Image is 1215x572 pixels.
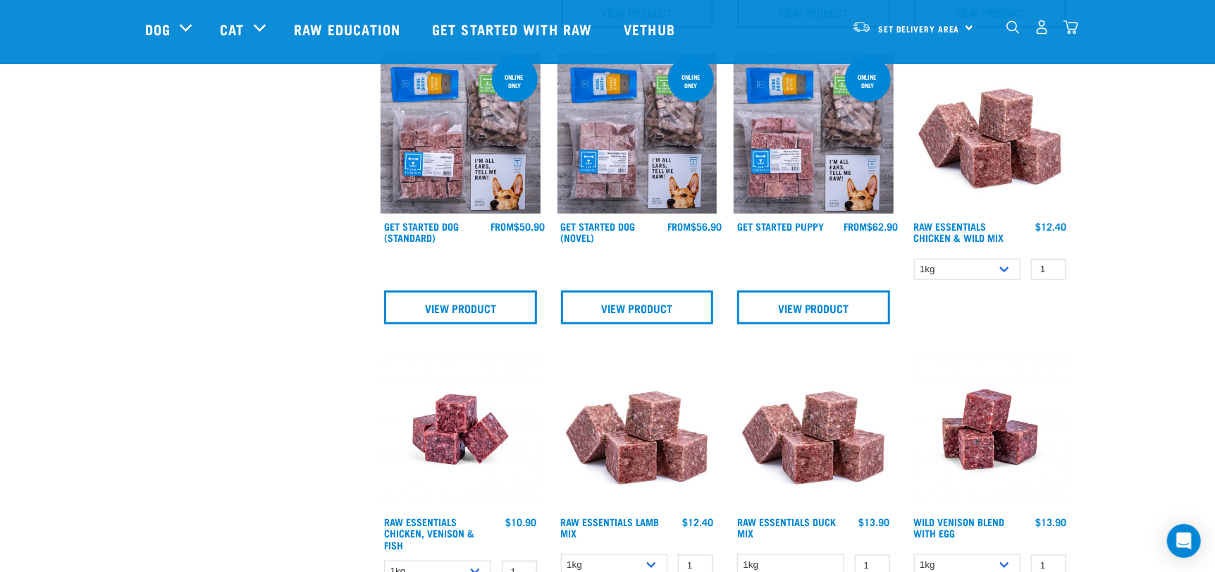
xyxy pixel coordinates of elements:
[878,26,960,31] span: Set Delivery Area
[1006,20,1020,34] img: home-icon-1@2x.png
[220,18,244,39] a: Cat
[384,519,474,547] a: Raw Essentials Chicken, Venison & Fish
[561,224,636,240] a: Get Started Dog (Novel)
[506,516,537,528] div: $10.90
[145,18,171,39] a: Dog
[845,66,891,96] div: online only
[557,350,717,510] img: ?1041 RE Lamb Mix 01
[280,1,418,57] a: Raw Education
[737,519,836,535] a: Raw Essentials Duck Mix
[1167,524,1201,558] div: Open Intercom Messenger
[667,224,691,229] span: FROM
[844,221,899,232] div: $62.90
[381,350,541,510] img: Chicken Venison mix 1655
[381,54,541,214] img: NSP Dog Standard Update
[1031,259,1066,281] input: 1
[911,54,1071,214] img: Pile Of Cubed Chicken Wild Meat Mix
[492,66,538,96] div: online only
[561,519,660,535] a: Raw Essentials Lamb Mix
[668,66,714,96] div: online only
[491,224,514,229] span: FROM
[1035,20,1049,35] img: user.png
[852,20,871,33] img: van-moving.png
[1035,221,1066,232] div: $12.40
[1035,516,1066,528] div: $13.90
[844,224,868,229] span: FROM
[734,350,894,510] img: ?1041 RE Lamb Mix 01
[610,1,693,57] a: Vethub
[557,54,717,214] img: NSP Dog Novel Update
[561,291,714,324] a: View Product
[384,291,537,324] a: View Product
[737,224,824,229] a: Get Started Puppy
[914,224,1004,240] a: Raw Essentials Chicken & Wild Mix
[911,350,1071,510] img: Venison Egg 1616
[682,516,713,528] div: $12.40
[914,519,1005,535] a: Wild Venison Blend with Egg
[667,221,722,232] div: $56.90
[734,54,894,214] img: NPS Puppy Update
[418,1,610,57] a: Get started with Raw
[859,516,890,528] div: $13.90
[737,291,890,324] a: View Product
[384,224,459,240] a: Get Started Dog (Standard)
[1063,20,1078,35] img: home-icon@2x.png
[491,221,545,232] div: $50.90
